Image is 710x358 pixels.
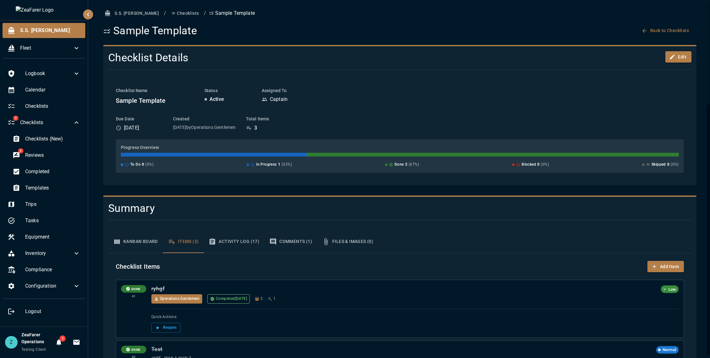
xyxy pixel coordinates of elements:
[3,304,85,319] div: Logout
[216,296,247,302] span: Completed [DATE]
[25,201,80,208] span: Trips
[8,131,85,146] div: Checklists (New)
[13,116,18,121] span: 2
[103,24,197,37] h1: Sample Template
[25,86,80,94] span: Calendar
[254,124,257,132] p: 3
[204,230,264,253] button: Activity Log (17)
[541,162,549,168] span: ( 0 %)
[124,124,139,132] p: [DATE]
[3,66,85,81] div: Logbook
[3,262,85,277] div: Compliance
[151,314,679,320] span: Quick Actions:
[3,213,85,228] div: Tasks
[129,287,143,291] span: DONE
[394,162,404,168] span: Done
[108,230,163,253] button: Kanban Board
[25,308,80,315] span: Logout
[145,162,154,168] span: ( 0 %)
[3,82,85,97] div: Calendar
[116,116,163,123] h6: Due Date
[3,115,85,130] div: 2Checklists
[260,296,263,302] span: 2
[405,162,407,168] span: 2
[20,119,73,126] span: Checklists
[204,9,206,17] li: /
[16,6,72,14] img: ZeaFarer Logo
[70,336,83,349] button: Invitations
[25,266,80,273] span: Compliance
[660,347,679,353] span: Normal
[3,197,85,212] div: Trips
[210,96,224,103] p: Active
[25,217,80,224] span: Tasks
[3,278,85,294] div: Configuration
[25,135,80,143] span: Checklists (New)
[173,116,236,123] h6: Created
[116,280,684,338] article: Checklist item: ryhgf. Status: Done. Assigned to Operations Gentlemen. Click to view details.
[3,246,85,261] div: Inventory
[3,23,85,38] div: S.S. [PERSON_NAME]
[25,282,73,290] span: Configuration
[25,233,80,241] span: Equipment
[651,162,666,168] span: Skipped
[671,162,679,168] span: ( 0 %)
[116,262,160,272] h6: Checklist Items
[204,87,252,94] h6: Status
[21,332,53,345] h6: ZeaFarer Operations
[246,116,284,123] h6: Total Items
[25,102,80,110] span: Checklists
[647,261,684,273] button: Add Item
[108,202,593,215] h4: Summary
[273,296,276,302] span: 1
[5,336,18,349] div: Z
[8,180,85,196] div: Templates
[121,144,679,151] h6: Progress Overview
[262,87,325,94] h6: Assigned To
[3,41,85,56] div: Fleet
[8,164,85,179] div: Completed
[522,162,536,168] span: Blocked
[116,96,194,106] h6: Sample Template
[21,347,46,352] span: Testing Client
[151,285,658,292] h6: ryhgf
[282,162,292,168] span: ( 33 %)
[25,250,73,257] span: Inventory
[25,184,80,192] span: Templates
[3,229,85,245] div: Equipment
[59,335,66,342] span: 1
[151,323,181,333] button: Reopen
[151,346,654,353] h6: Test
[163,230,204,253] button: Items (3)
[640,25,691,36] button: Back to Checklists
[317,230,378,253] button: Files & Images (0)
[3,99,85,114] div: Checklists
[25,70,73,77] span: Logbook
[103,8,161,19] button: S.S. [PERSON_NAME]
[169,8,201,19] button: Checklists
[164,9,166,17] li: /
[20,44,73,52] span: Fleet
[53,336,65,349] button: Notifications
[278,162,280,168] span: 1
[129,347,143,352] span: DONE
[666,286,679,293] span: Low
[209,9,255,17] p: Sample Template
[25,168,80,175] span: Completed
[132,294,136,299] span: # 1
[108,51,495,64] h4: Checklist Details
[142,162,144,168] span: 0
[270,96,288,103] p: Captain
[537,162,539,168] span: 0
[20,27,80,34] span: S.S. [PERSON_NAME]
[8,148,85,163] div: 2Reviews
[160,296,199,302] span: Operations Gentlemen
[667,162,669,168] span: 0
[409,162,419,168] span: ( 67 %)
[665,51,691,63] button: Edit
[264,230,317,253] button: Comments (1)
[256,162,277,168] span: In Progress
[18,148,23,153] span: 2
[130,162,141,168] span: To Do
[25,151,80,159] span: Reviews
